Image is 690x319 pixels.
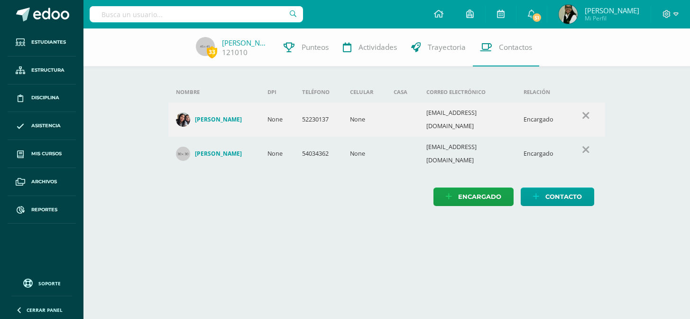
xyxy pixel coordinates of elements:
[31,206,57,214] span: Reportes
[545,188,582,206] span: Contacto
[499,42,532,52] span: Contactos
[195,116,242,123] h4: [PERSON_NAME]
[8,84,76,113] a: Disciplina
[585,14,639,22] span: Mi Perfil
[176,113,252,127] a: [PERSON_NAME]
[31,94,59,102] span: Disciplina
[8,28,76,56] a: Estudiantes
[516,103,567,137] td: Encargado
[176,147,252,161] a: [PERSON_NAME]
[428,42,466,52] span: Trayectoria
[419,137,516,171] td: [EMAIL_ADDRESS][DOMAIN_NAME]
[521,188,594,206] a: Contacto
[176,113,190,127] img: 47839450139495a9520f58dbac99819f.png
[207,46,217,58] span: 33
[419,103,516,137] td: [EMAIL_ADDRESS][DOMAIN_NAME]
[302,42,329,52] span: Punteos
[222,38,269,47] a: [PERSON_NAME]
[31,122,61,130] span: Asistencia
[8,168,76,196] a: Archivos
[516,137,567,171] td: Encargado
[386,82,419,103] th: Casa
[195,150,242,158] h4: [PERSON_NAME]
[260,137,294,171] td: None
[419,82,516,103] th: Correo electrónico
[31,38,66,46] span: Estudiantes
[342,137,386,171] td: None
[27,307,63,313] span: Cerrar panel
[336,28,404,66] a: Actividades
[516,82,567,103] th: Relación
[276,28,336,66] a: Punteos
[585,6,639,15] span: [PERSON_NAME]
[38,280,61,287] span: Soporte
[532,12,542,23] span: 51
[294,82,343,103] th: Teléfono
[260,103,294,137] td: None
[196,37,215,56] img: 45x45
[11,276,72,289] a: Soporte
[359,42,397,52] span: Actividades
[8,56,76,84] a: Estructura
[90,6,303,22] input: Busca un usuario...
[559,5,578,24] img: 2641568233371aec4da1e5ad82614674.png
[473,28,539,66] a: Contactos
[8,112,76,140] a: Asistencia
[342,103,386,137] td: None
[294,137,343,171] td: 54034362
[31,178,57,186] span: Archivos
[260,82,294,103] th: DPI
[458,188,501,206] span: Encargado
[31,66,64,74] span: Estructura
[31,150,62,158] span: Mis cursos
[433,188,514,206] a: Encargado
[168,82,260,103] th: Nombre
[8,140,76,168] a: Mis cursos
[8,196,76,224] a: Reportes
[342,82,386,103] th: Celular
[176,147,190,161] img: 30x30
[404,28,473,66] a: Trayectoria
[294,103,343,137] td: 52230137
[222,47,248,57] a: 121010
